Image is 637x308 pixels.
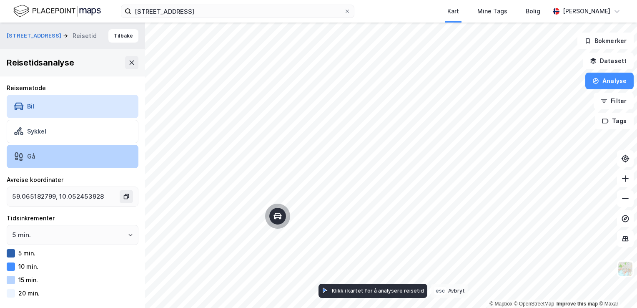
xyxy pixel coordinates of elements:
[514,301,554,307] a: OpenStreetMap
[131,5,344,18] input: Søk på adresse, matrikkel, gårdeiere, leietakere eller personer
[577,33,634,49] button: Bokmerker
[595,268,637,308] div: Kontrollprogram for chat
[594,93,634,109] button: Filter
[7,83,138,93] div: Reisemetode
[269,208,286,225] div: Map marker
[332,288,424,294] div: Klikk i kartet for å analysere reisetid
[18,263,38,270] div: 10 min.
[583,53,634,69] button: Datasett
[127,232,134,238] button: Open
[526,6,540,16] div: Bolig
[7,213,138,223] div: Tidsinkrementer
[73,31,97,41] div: Reisetid
[448,288,465,294] div: Avbryt
[13,4,101,18] img: logo.f888ab2527a4732fd821a326f86c7f29.svg
[557,301,598,307] a: Improve this map
[18,290,40,297] div: 20 min.
[7,187,121,206] input: Klikk i kartet for å velge avreisested
[27,128,46,135] div: Sykkel
[489,301,512,307] a: Mapbox
[617,261,633,277] img: Z
[27,103,34,110] div: Bil
[7,32,63,40] button: [STREET_ADDRESS]
[108,29,138,43] button: Tilbake
[7,225,138,245] input: ClearOpen
[7,175,138,185] div: Avreise koordinater
[447,6,459,16] div: Kart
[7,56,74,69] div: Reisetidsanalyse
[18,276,38,283] div: 15 min.
[585,73,634,89] button: Analyse
[27,153,35,160] div: Gå
[18,250,35,257] div: 5 min.
[595,268,637,308] iframe: Chat Widget
[595,113,634,129] button: Tags
[477,6,507,16] div: Mine Tags
[563,6,610,16] div: [PERSON_NAME]
[434,287,446,295] div: esc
